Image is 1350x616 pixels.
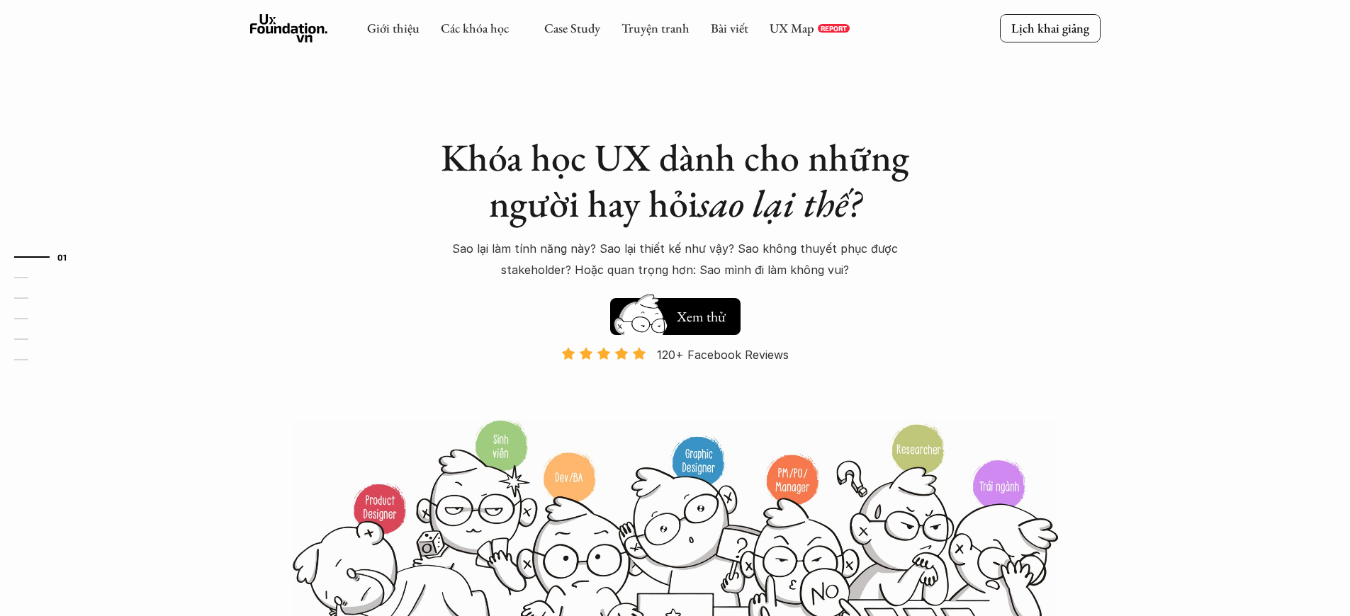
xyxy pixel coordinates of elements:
[544,20,600,36] a: Case Study
[441,20,509,36] a: Các khóa học
[427,238,923,281] p: Sao lại làm tính năng này? Sao lại thiết kế như vậy? Sao không thuyết phục được stakeholder? Hoặc...
[1000,14,1101,42] a: Lịch khai giảng
[14,249,81,266] a: 01
[677,307,726,326] h5: Xem thử
[698,178,861,228] em: sao lại thế?
[657,344,789,365] p: 120+ Facebook Reviews
[549,346,801,418] a: 120+ Facebook Reviews
[427,135,923,227] h1: Khóa học UX dành cho những người hay hỏi
[1011,20,1089,36] p: Lịch khai giảng
[821,24,847,33] p: REPORT
[770,20,814,36] a: UX Map
[367,20,420,36] a: Giới thiệu
[818,24,850,33] a: REPORT
[621,20,690,36] a: Truyện tranh
[711,20,748,36] a: Bài viết
[57,251,67,261] strong: 01
[610,291,741,335] a: Xem thử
